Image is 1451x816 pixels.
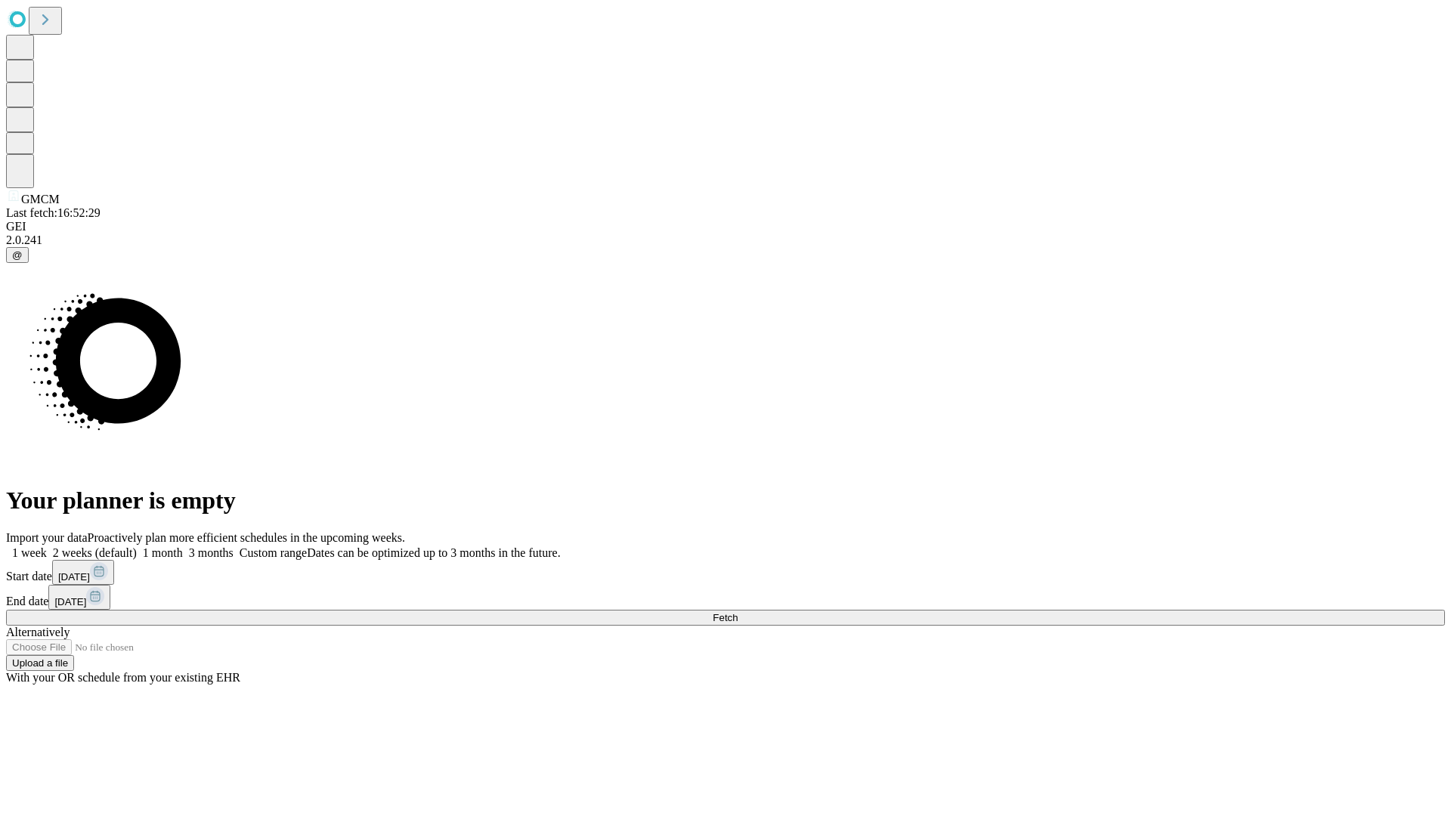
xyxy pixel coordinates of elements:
[6,560,1445,585] div: Start date
[52,560,114,585] button: [DATE]
[88,531,405,544] span: Proactively plan more efficient schedules in the upcoming weeks.
[6,487,1445,515] h1: Your planner is empty
[12,546,47,559] span: 1 week
[713,612,738,623] span: Fetch
[6,585,1445,610] div: End date
[53,546,137,559] span: 2 weeks (default)
[189,546,234,559] span: 3 months
[48,585,110,610] button: [DATE]
[21,193,60,206] span: GMCM
[12,249,23,261] span: @
[6,531,88,544] span: Import your data
[6,626,70,638] span: Alternatively
[307,546,560,559] span: Dates can be optimized up to 3 months in the future.
[58,571,90,583] span: [DATE]
[6,233,1445,247] div: 2.0.241
[6,247,29,263] button: @
[6,655,74,671] button: Upload a file
[143,546,183,559] span: 1 month
[6,220,1445,233] div: GEI
[240,546,307,559] span: Custom range
[6,671,240,684] span: With your OR schedule from your existing EHR
[6,610,1445,626] button: Fetch
[6,206,101,219] span: Last fetch: 16:52:29
[54,596,86,607] span: [DATE]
